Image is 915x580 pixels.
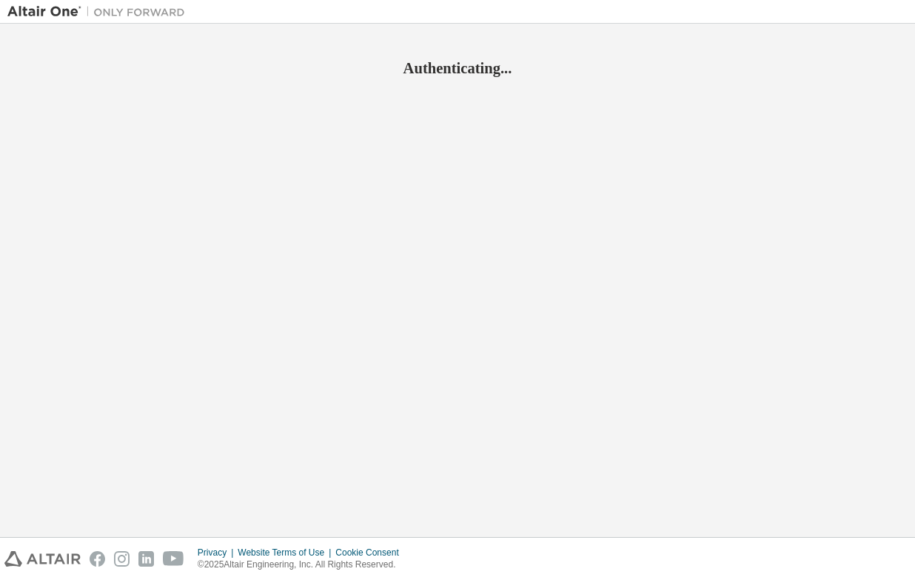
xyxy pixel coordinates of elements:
img: Altair One [7,4,192,19]
img: altair_logo.svg [4,551,81,567]
div: Privacy [198,547,238,559]
div: Website Terms of Use [238,547,335,559]
div: Cookie Consent [335,547,407,559]
img: facebook.svg [90,551,105,567]
img: linkedin.svg [138,551,154,567]
p: © 2025 Altair Engineering, Inc. All Rights Reserved. [198,559,408,571]
img: youtube.svg [163,551,184,567]
img: instagram.svg [114,551,130,567]
h2: Authenticating... [7,59,908,78]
